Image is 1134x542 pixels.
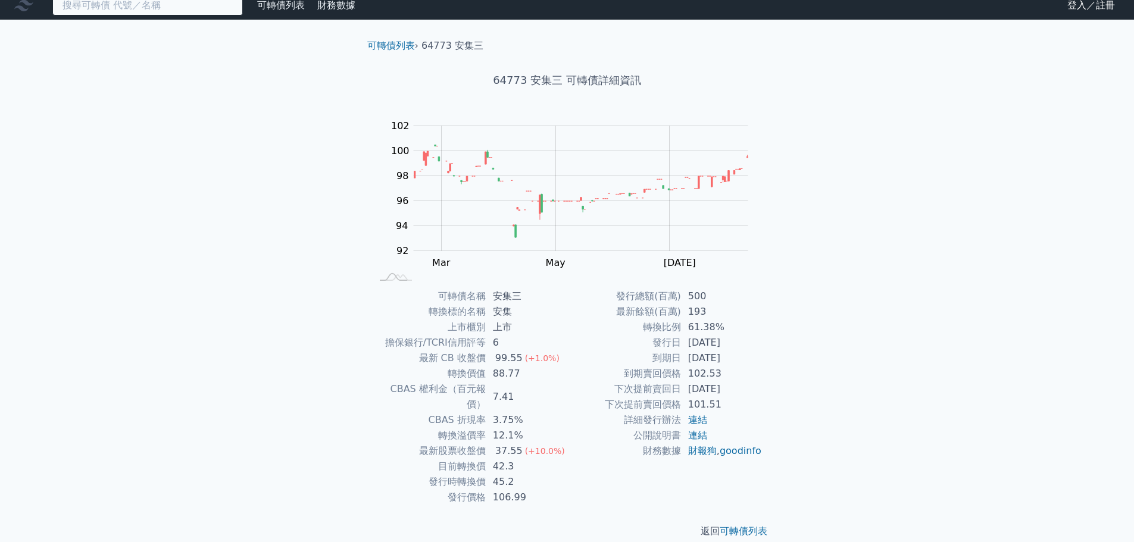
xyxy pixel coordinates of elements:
[367,39,418,53] li: ›
[681,350,763,366] td: [DATE]
[396,195,408,206] tspan: 96
[688,430,707,441] a: 連結
[372,289,486,304] td: 可轉債名稱
[486,490,567,505] td: 106.99
[391,145,410,156] tspan: 100
[372,319,486,335] td: 上市櫃別
[432,257,451,268] tspan: Mar
[681,443,763,459] td: ,
[567,366,681,381] td: 到期賣回價格
[372,412,486,428] td: CBAS 折現率
[421,39,483,53] li: 64773 安集三
[681,381,763,397] td: [DATE]
[372,428,486,443] td: 轉換溢價率
[567,304,681,319] td: 最新餘額(百萬)
[688,445,717,456] a: 財報狗
[358,72,777,89] h1: 64773 安集三 可轉債詳細資訊
[372,443,486,459] td: 最新股票收盤價
[681,289,763,304] td: 500
[493,443,525,459] div: 37.55
[720,525,767,537] a: 可轉債列表
[567,381,681,397] td: 下次提前賣回日
[486,459,567,474] td: 42.3
[567,443,681,459] td: 財務數據
[372,350,486,366] td: 最新 CB 收盤價
[546,257,566,268] tspan: May
[367,40,415,51] a: 可轉債列表
[720,445,761,456] a: goodinfo
[396,170,408,181] tspan: 98
[372,381,486,412] td: CBAS 權利金（百元報價）
[567,428,681,443] td: 公開說明書
[664,257,696,268] tspan: [DATE]
[486,289,567,304] td: 安集三
[681,397,763,412] td: 101.51
[486,381,567,412] td: 7.41
[567,289,681,304] td: 發行總額(百萬)
[391,120,410,131] tspan: 102
[493,350,525,366] div: 99.55
[372,304,486,319] td: 轉換標的名稱
[486,428,567,443] td: 12.1%
[396,245,408,256] tspan: 92
[681,304,763,319] td: 193
[396,220,408,231] tspan: 94
[385,120,766,268] g: Chart
[486,335,567,350] td: 6
[358,524,777,538] p: 返回
[486,304,567,319] td: 安集
[525,353,560,363] span: (+1.0%)
[372,366,486,381] td: 轉換價值
[486,366,567,381] td: 88.77
[372,335,486,350] td: 擔保銀行/TCRI信用評等
[486,319,567,335] td: 上市
[486,474,567,490] td: 45.2
[567,335,681,350] td: 發行日
[567,412,681,428] td: 詳細發行辦法
[681,335,763,350] td: [DATE]
[525,446,565,456] span: (+10.0%)
[567,397,681,412] td: 下次提前賣回價格
[372,459,486,474] td: 目前轉換價
[486,412,567,428] td: 3.75%
[681,319,763,335] td: 61.38%
[567,319,681,335] td: 轉換比例
[567,350,681,366] td: 到期日
[688,414,707,425] a: 連結
[1074,485,1134,542] iframe: Chat Widget
[1074,485,1134,542] div: 聊天小工具
[372,490,486,505] td: 發行價格
[372,474,486,490] td: 發行時轉換價
[681,366,763,381] td: 102.53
